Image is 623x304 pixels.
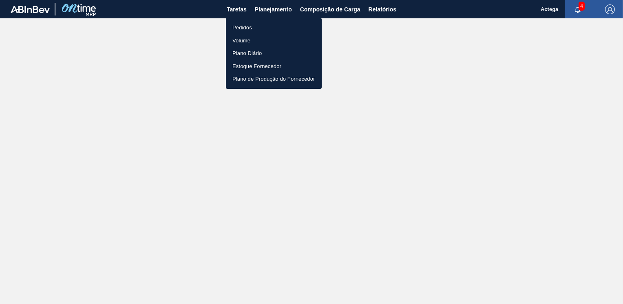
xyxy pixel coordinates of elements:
[226,47,322,60] a: Plano Diário
[226,34,322,47] a: Volume
[226,21,322,34] a: Pedidos
[226,73,322,86] a: Plano de Produção do Fornecedor
[226,60,322,73] a: Estoque Fornecedor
